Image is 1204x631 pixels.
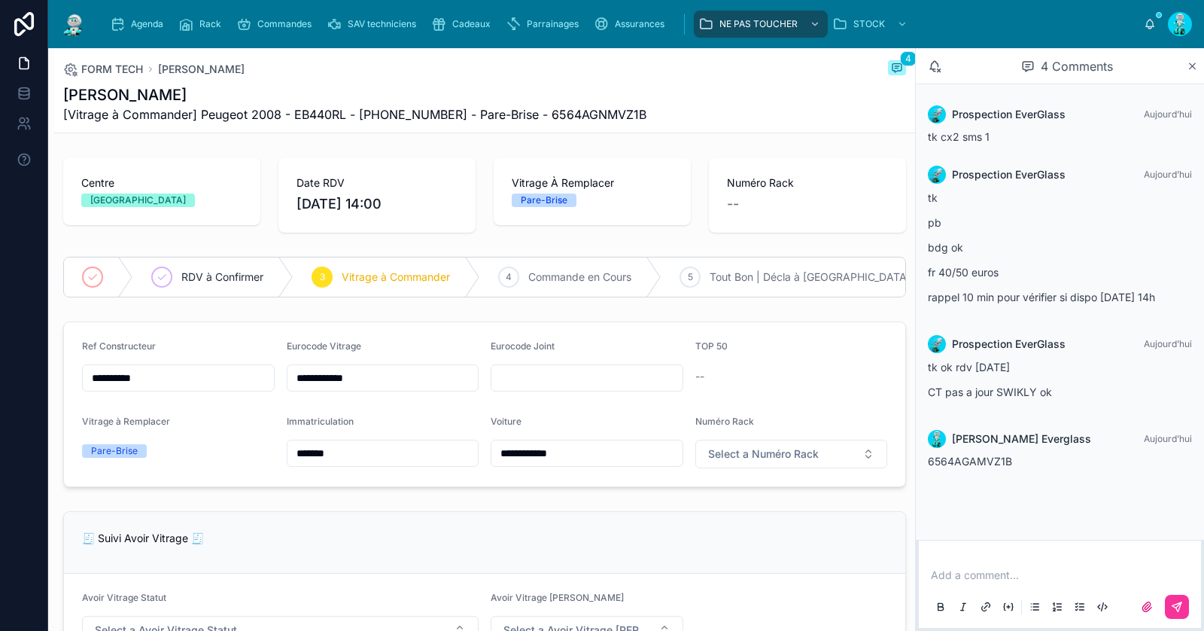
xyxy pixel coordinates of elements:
span: Avoir Vitrage Statut [82,592,166,603]
span: TOP 50 [695,340,728,352]
span: Vitrage à Commander [342,270,450,285]
p: CT pas a jour SWIKLY ok [928,384,1192,400]
span: RDV à Confirmer [181,270,263,285]
span: Voiture [491,416,521,427]
div: [GEOGRAPHIC_DATA] [90,194,186,207]
button: Select Button [695,440,888,468]
span: Tout Bon | Décla à [GEOGRAPHIC_DATA] [710,270,911,285]
span: Eurocode Joint [491,340,555,352]
button: 4 [888,60,906,78]
span: Parrainages [527,18,579,30]
span: Cadeaux [452,18,491,30]
span: 3 [320,271,325,283]
p: fr 40/50 euros [928,264,1192,280]
a: FORM TECH [63,62,143,77]
span: [PERSON_NAME] Everglass [952,431,1091,447]
p: rappel 10 min pour vérifier si dispo [DATE] 14h [928,289,1192,305]
span: FORM TECH [81,62,143,77]
a: STOCK [828,11,915,38]
h1: [PERSON_NAME] [63,84,646,105]
span: tk cx2 sms 1 [928,130,990,143]
span: [DATE] 14:00 [296,194,458,215]
a: Cadeaux [427,11,501,38]
span: 4 [900,51,917,66]
span: Vitrage À Remplacer [512,175,673,191]
span: Aujourd’hui [1144,338,1192,349]
span: Vitrage à Remplacer [82,416,170,427]
span: Eurocode Vitrage [287,340,361,352]
span: NE PAS TOUCHER [719,18,798,30]
p: bdg ok [928,239,1192,255]
a: Parrainages [501,11,589,38]
a: SAV techniciens [322,11,427,38]
span: Date RDV [296,175,458,191]
span: Prospection EverGlass [952,167,1066,182]
span: Agenda [131,18,163,30]
a: Assurances [589,11,675,38]
span: Rack [199,18,221,30]
span: Select a Numéro Rack [708,447,819,462]
div: Pare-Brise [91,444,138,458]
span: Prospection EverGlass [952,337,1066,352]
img: App logo [60,12,87,36]
p: tk [928,190,1192,206]
a: Rack [174,11,232,38]
a: NE PAS TOUCHER [694,11,828,38]
span: Numéro Rack [727,175,888,191]
span: [Vitrage à Commander] Peugeot 2008 - EB440RL - [PHONE_NUMBER] - Pare-Brise - 6564AGNMVZ1B [63,105,646,123]
span: -- [695,369,704,384]
span: 4 Comments [1041,57,1113,75]
span: Aujourd’hui [1144,169,1192,180]
span: 6564AGAMVZ1B [928,455,1012,468]
span: Immatriculation [287,416,354,427]
span: Assurances [615,18,664,30]
p: 🧾 Suivi Avoir Vitrage 🧾 [82,530,887,546]
span: 4 [506,271,512,283]
span: Commandes [257,18,312,30]
p: tk ok rdv [DATE] [928,359,1192,375]
span: SAV techniciens [348,18,416,30]
span: -- [727,194,739,215]
span: Commande en Cours [528,270,631,285]
a: Commandes [232,11,322,38]
span: Centre [81,175,242,191]
a: [PERSON_NAME] [158,62,245,77]
span: Aujourd’hui [1144,108,1192,120]
div: scrollable content [99,8,1144,41]
span: Ref Constructeur [82,340,156,352]
span: Avoir Vitrage [PERSON_NAME] [491,592,624,603]
span: Prospection EverGlass [952,107,1066,122]
p: pb [928,215,1192,230]
a: Agenda [105,11,174,38]
span: STOCK [853,18,885,30]
span: 5 [688,271,693,283]
span: Numéro Rack [695,416,754,427]
span: Aujourd’hui [1144,433,1192,444]
div: Pare-Brise [521,194,567,207]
